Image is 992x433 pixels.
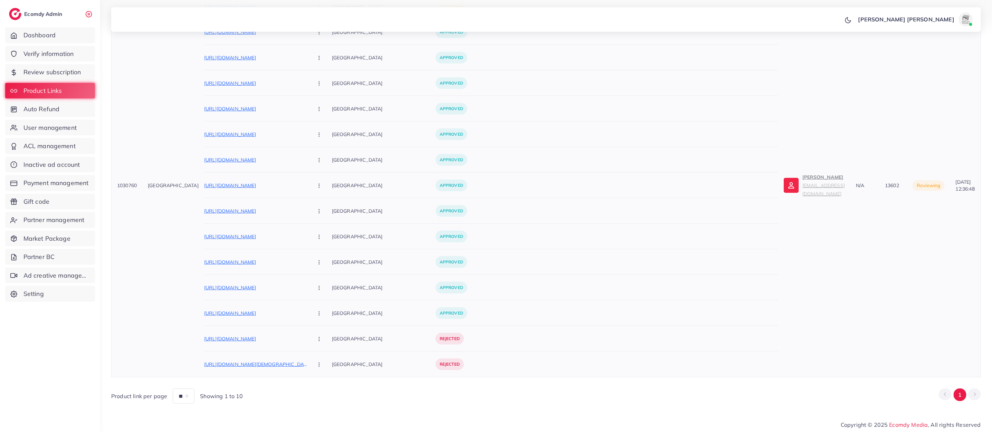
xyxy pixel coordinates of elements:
span: Partner BC [23,252,55,261]
span: Dashboard [23,31,56,40]
span: Review subscription [23,68,81,77]
p: [GEOGRAPHIC_DATA] [332,229,436,244]
p: [URL][DOMAIN_NAME] [204,309,308,317]
a: Verify information [5,46,95,62]
span: Auto Refund [23,105,60,114]
a: Ad creative management [5,268,95,283]
p: rejected [436,358,464,370]
button: Go to page 1 [954,388,966,401]
span: Copyright © 2025 [841,421,981,429]
p: approved [436,307,467,319]
p: [URL][DOMAIN_NAME] [204,232,308,241]
img: logo [9,8,21,20]
p: rejected [436,333,464,345]
p: [GEOGRAPHIC_DATA] [332,331,436,346]
p: [URL][DOMAIN_NAME] [204,283,308,292]
a: Market Package [5,231,95,247]
a: Payment management [5,175,95,191]
p: approved [436,231,467,242]
span: Product link per page [111,392,167,400]
ul: Pagination [939,388,981,401]
span: ACL management [23,142,76,151]
p: [PERSON_NAME] [PERSON_NAME] [858,15,954,23]
span: Market Package [23,234,70,243]
span: Verify information [23,49,74,58]
p: [URL][DOMAIN_NAME] [204,258,308,266]
span: Showing 1 to 10 [200,392,243,400]
a: Setting [5,286,95,302]
span: Ad creative management [23,271,90,280]
a: [PERSON_NAME] [PERSON_NAME]avatar [855,12,975,26]
a: Auto Refund [5,101,95,117]
span: Payment management [23,179,89,187]
a: Dashboard [5,27,95,43]
img: avatar [959,12,973,26]
span: User management [23,123,77,132]
a: ACL management [5,138,95,154]
span: Setting [23,289,44,298]
p: approved [436,282,467,294]
p: [URL][DOMAIN_NAME][DEMOGRAPHIC_DATA] [204,360,308,368]
p: [GEOGRAPHIC_DATA] [332,280,436,295]
p: [GEOGRAPHIC_DATA] [332,254,436,270]
a: Partner management [5,212,95,228]
span: Gift code [23,197,49,206]
a: Inactive ad account [5,157,95,173]
span: Partner management [23,215,85,224]
a: logoEcomdy Admin [9,8,64,20]
span: Inactive ad account [23,160,80,169]
h2: Ecomdy Admin [24,11,64,17]
a: Gift code [5,194,95,210]
a: Product Links [5,83,95,99]
p: [GEOGRAPHIC_DATA] [332,357,436,372]
p: approved [436,256,467,268]
a: Partner BC [5,249,95,265]
p: [URL][DOMAIN_NAME] [204,335,308,343]
span: Product Links [23,86,62,95]
a: Ecomdy Media [889,421,928,428]
a: User management [5,120,95,136]
span: , All rights Reserved [928,421,981,429]
p: [GEOGRAPHIC_DATA] [332,305,436,321]
a: Review subscription [5,64,95,80]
